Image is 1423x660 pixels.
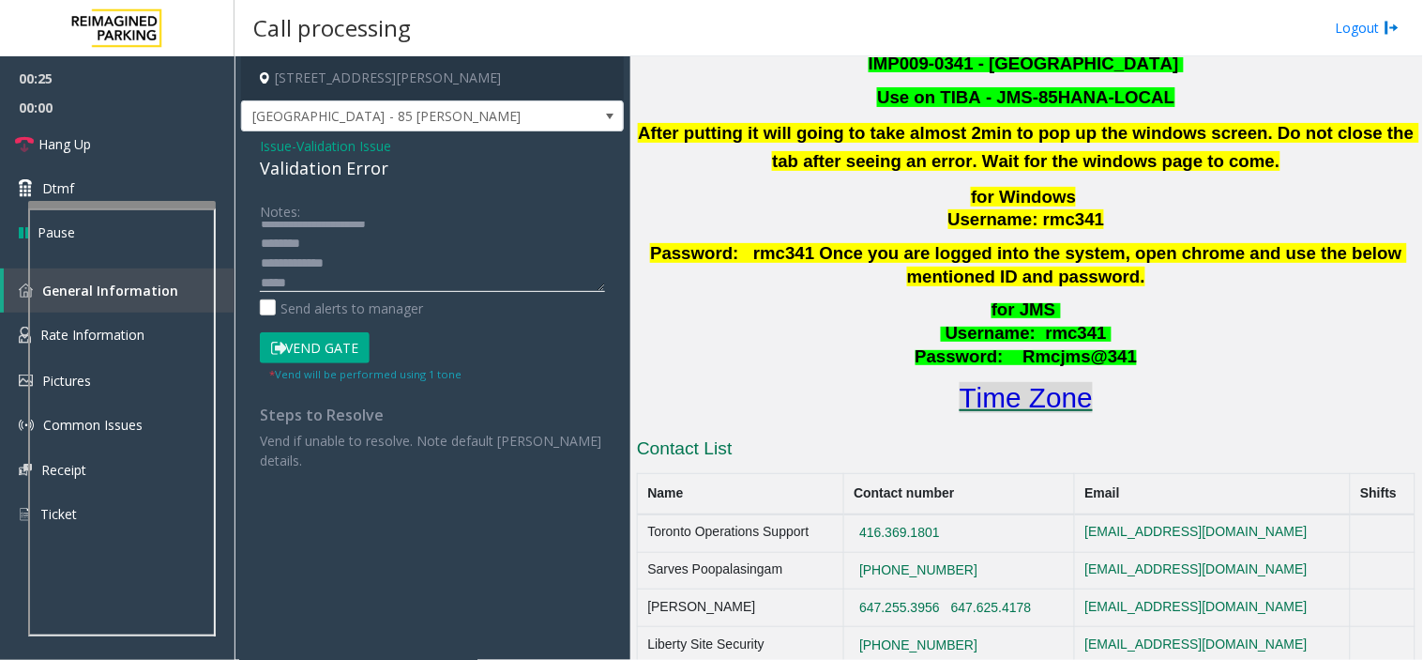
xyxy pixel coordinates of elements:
span: for JMS [992,299,1055,319]
a: [EMAIL_ADDRESS][DOMAIN_NAME] [1085,561,1308,576]
h3: Contact List [637,437,1415,467]
b: After putting it will going to take almost 2min to pop up the windows screen. Do not close the ta... [638,123,1418,171]
h4: Steps to Resolve [260,407,605,424]
a: Time Zone [960,382,1093,413]
span: - [292,137,391,155]
h3: Call processing [244,5,420,51]
td: Toronto Operations Support [638,514,844,552]
h4: [STREET_ADDRESS][PERSON_NAME] [241,56,624,100]
p: Vend if unable to resolve. Note default [PERSON_NAME] details. [260,431,605,470]
label: Notes: [260,195,300,222]
span: Password: Rmcjms@341 [916,346,1138,366]
span: Username: rmc341 [948,209,1105,229]
small: Vend will be performed using 1 tone [269,367,462,381]
span: Hang Up [38,134,91,154]
span: IMP009-0341 - [GEOGRAPHIC_DATA] [869,54,1179,73]
div: Validation Error [260,156,605,181]
img: 'icon' [19,284,33,298]
a: [EMAIL_ADDRESS][DOMAIN_NAME] [1085,637,1308,652]
a: Logout [1336,18,1400,38]
img: 'icon' [19,327,31,344]
th: Contact number [843,473,1074,514]
label: Send alerts to manager [260,299,423,318]
span: Password: rmc341 Once you are logged into the system, open chrome and use the below mentioned ID ... [650,243,1407,286]
button: [PHONE_NUMBER] [854,637,983,654]
a: [EMAIL_ADDRESS][DOMAIN_NAME] [1085,599,1308,614]
img: 'icon' [19,506,31,523]
img: logout [1385,18,1400,38]
img: 'icon' [19,418,34,433]
span: [GEOGRAPHIC_DATA] - 85 [PERSON_NAME] [242,101,547,131]
a: General Information [4,269,235,313]
td: [PERSON_NAME] [638,590,844,627]
th: Name [638,473,844,514]
a: [EMAIL_ADDRESS][DOMAIN_NAME] [1085,524,1308,539]
th: Email [1075,473,1351,514]
img: 'icon' [19,375,33,387]
th: Shifts [1350,473,1415,514]
button: Vend Gate [260,332,370,364]
span: Issue [260,136,292,156]
span: Validation Issue [296,136,391,156]
span: Username [946,323,1030,343]
img: 'icon' [19,464,32,476]
button: 647.255.3956 [854,600,946,617]
span: for Windows [971,187,1076,207]
button: [PHONE_NUMBER] [854,562,983,579]
font: Use on TIBA - JMS-85HANA-LOCAL [877,87,1174,107]
td: Sarves Poopalasingam [638,552,844,590]
span: : rmc341 [1030,323,1107,343]
button: 647.625.4178 [946,600,1037,617]
span: Dtmf [42,178,74,198]
button: 416.369.1801 [854,525,946,542]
